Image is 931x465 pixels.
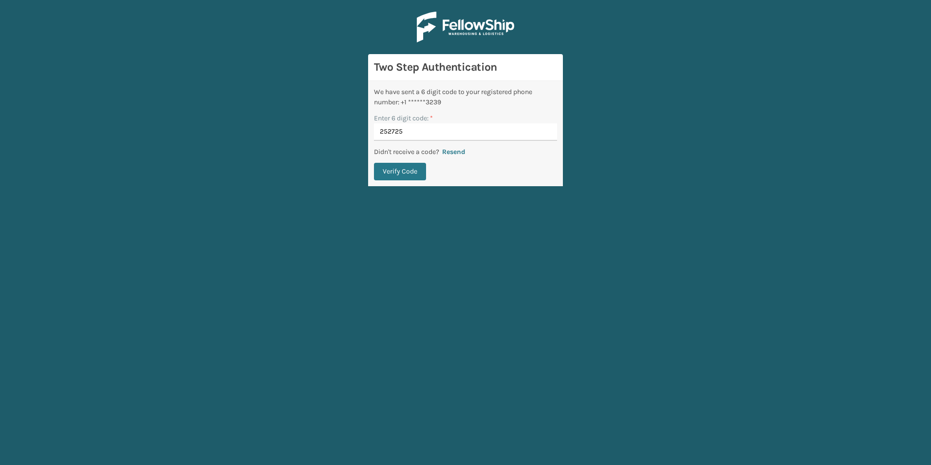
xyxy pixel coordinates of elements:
img: Logo [417,12,514,42]
button: Verify Code [374,163,426,180]
button: Resend [439,148,468,156]
label: Enter 6 digit code: [374,113,433,123]
div: We have sent a 6 digit code to your registered phone number: +1 ******3239 [374,87,557,107]
p: Didn't receive a code? [374,147,439,157]
h3: Two Step Authentication [374,60,557,75]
